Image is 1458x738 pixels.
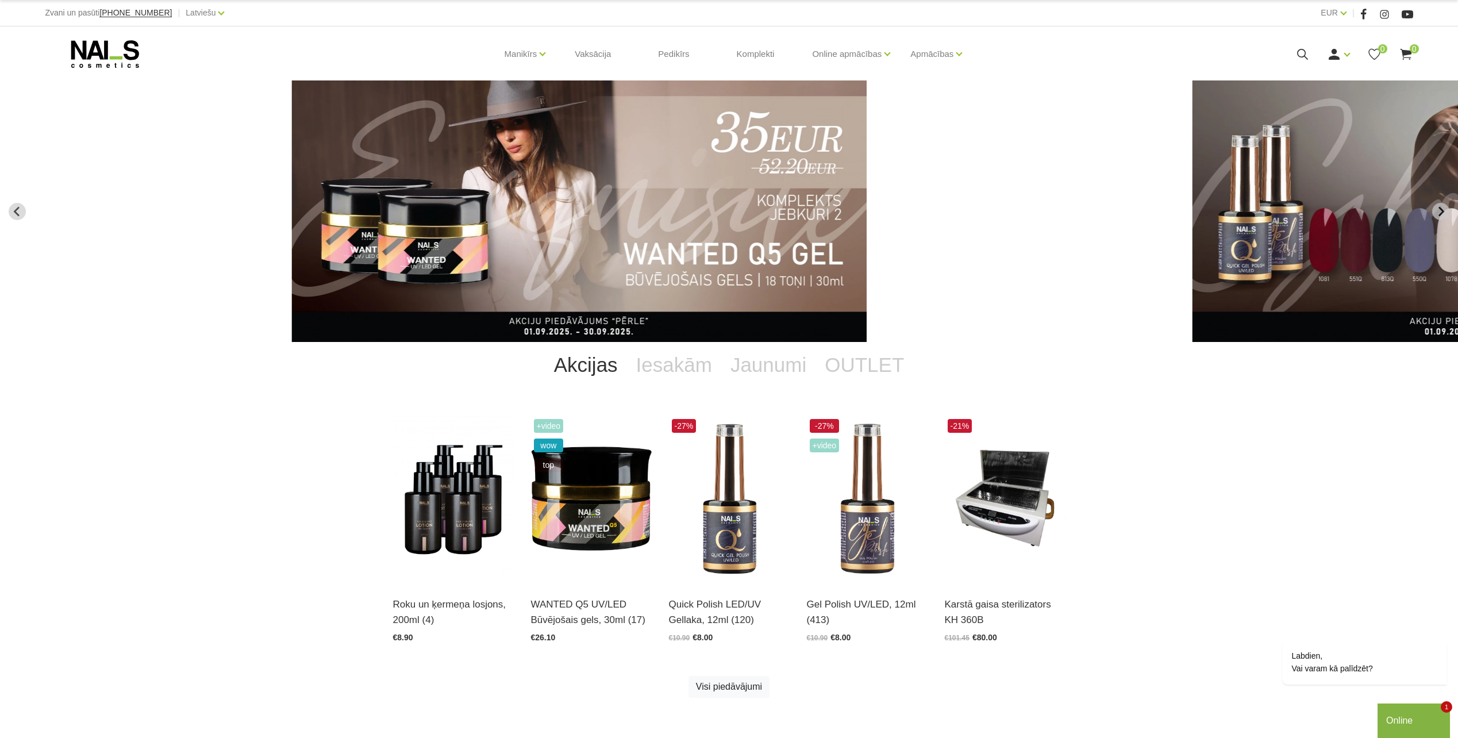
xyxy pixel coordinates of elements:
[9,203,26,220] button: Previous slide
[186,6,216,20] a: Latviešu
[291,80,1166,342] li: 5 of 13
[945,416,1065,582] img: Karstā gaisa sterilizatoru var izmantot skaistumkopšanas salonos, manikīra kabinetos, ēdināšanas ...
[99,9,172,17] a: [PHONE_NUMBER]
[1399,47,1413,61] a: 0
[807,416,928,582] img: Ilgnoturīga, intensīvi pigmentēta gellaka. Viegli klājas, lieliski žūst, nesaraujas, neatkāpjas n...
[99,8,172,17] span: [PHONE_NUMBER]
[531,597,652,628] a: WANTED Q5 UV/LED Būvējošais gels, 30ml (17)
[669,634,690,642] span: €10.90
[807,634,828,642] span: €10.90
[948,419,972,433] span: -21%
[1367,47,1382,61] a: 0
[728,26,784,82] a: Komplekti
[649,26,698,82] a: Pedikīrs
[534,419,564,433] span: +Video
[688,676,770,698] a: Visi piedāvājumi
[393,597,514,628] a: Roku un ķermeņa losjons, 200ml (4)
[1245,536,1452,698] iframe: chat widget
[178,6,180,20] span: |
[669,416,790,582] img: Ātri, ērti un vienkārši!Intensīvi pigmentēta gellaka, kas perfekti klājas arī vienā slānī, tādā v...
[830,633,851,642] span: €8.00
[1410,44,1419,53] span: 0
[810,439,840,452] span: +Video
[531,633,556,642] span: €26.10
[531,416,652,582] img: Gels WANTED NAILS cosmetics tehniķu komanda ir radījusi gelu, kas ilgi jau ir katra meistara mekl...
[627,342,721,388] a: Iesakām
[693,633,713,642] span: €8.00
[669,597,790,628] a: Quick Polish LED/UV Gellaka, 12ml (120)
[807,597,928,628] a: Gel Polish UV/LED, 12ml (413)
[505,31,537,77] a: Manikīrs
[910,31,953,77] a: Apmācības
[721,342,815,388] a: Jaunumi
[534,439,564,452] span: wow
[812,31,882,77] a: Online apmācības
[393,633,413,642] span: €8.90
[534,458,564,472] span: top
[1321,6,1338,20] a: EUR
[393,416,514,582] img: BAROJOŠS roku un ķermeņa LOSJONSBALI COCONUT barojošs roku un ķermeņa losjons paredzēts jebkura t...
[1432,203,1449,220] button: Next slide
[810,419,840,433] span: -27%
[545,342,627,388] a: Akcijas
[1378,44,1387,53] span: 0
[565,26,620,82] a: Vaksācija
[945,597,1065,628] a: Karstā gaisa sterilizators KH 360B
[45,6,172,20] div: Zvani un pasūti
[945,634,970,642] span: €101.45
[1378,701,1452,738] iframe: chat widget
[972,633,997,642] span: €80.00
[815,342,913,388] a: OUTLET
[1352,6,1355,20] span: |
[672,419,697,433] span: -27%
